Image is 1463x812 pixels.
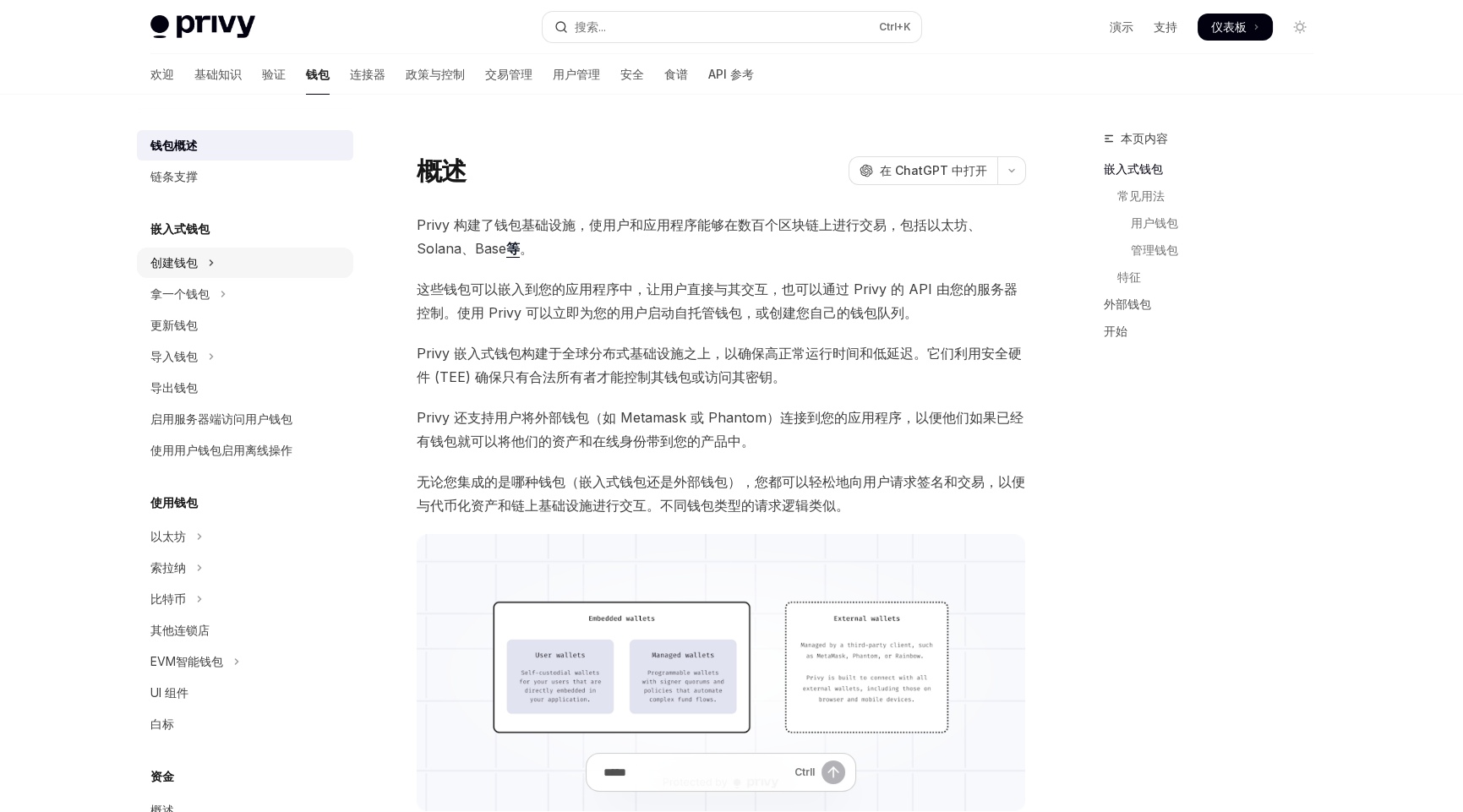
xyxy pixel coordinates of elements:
font: 开始 [1104,324,1127,338]
a: 食谱 [664,54,688,95]
font: 交易管理 [485,67,532,81]
a: 政策与控制 [406,54,465,95]
a: 钱包概述 [137,130,353,161]
a: 交易管理 [485,54,532,95]
font: 启用服务器端访问用户钱包 [150,411,292,426]
font: 特征 [1117,270,1141,284]
a: 白标 [137,709,353,739]
button: 切换暗模式 [1286,14,1313,41]
font: 演示 [1110,19,1133,34]
a: 管理钱包 [1104,237,1327,264]
font: 嵌入式钱包 [150,221,210,236]
font: 连接器 [350,67,385,81]
a: 基础知识 [194,54,242,95]
font: 常见用法 [1117,188,1165,203]
font: 以太坊 [150,529,186,543]
font: 嵌入式钱包 [1104,161,1163,176]
font: 这些钱包可以嵌入到您的应用程序中，让用户直接与其交互，也可以通过 Privy 的 API 由您的服务器控制。使用 Privy 可以立即为您的用户启动自托管钱包，或创建您自己的钱包队列。 [417,281,1018,321]
img: 灯光标志 [150,15,255,39]
a: 其他连锁店 [137,615,353,646]
a: 特征 [1104,264,1327,291]
a: 导出钱包 [137,373,353,403]
font: 验证 [262,67,286,81]
button: 打开搜索 [543,12,921,42]
a: 外部钱包 [1104,291,1327,318]
font: Ctrl [879,20,897,33]
font: Privy 还支持用户将外部钱包（如 Metamask 或 Phantom）连接到您的应用程序，以便他们如果已经有钱包就可以将他们的资产和在线身份带到您的产品中。 [417,409,1024,450]
a: 连接器 [350,54,385,95]
font: 链条支撑 [150,169,198,183]
a: 链条支撑 [137,161,353,192]
a: API 参考 [708,54,754,95]
font: 无论您集成的是哪种钱包（嵌入式钱包还是外部钱包），您都可以轻松地向用户请求签名和交易，以便与代币化资产和链上基础设施进行交互。不同钱包类型的请求逻辑类似。 [417,473,1025,514]
font: API 参考 [708,67,754,81]
a: 用户管理 [553,54,600,95]
font: 管理钱包 [1131,243,1178,257]
font: EVM智能钱包 [150,654,223,668]
font: 导入钱包 [150,349,198,363]
a: 支持 [1154,19,1177,35]
font: +K [897,20,911,33]
font: 拿一个钱包 [150,286,210,301]
font: 比特币 [150,591,186,606]
font: 用户管理 [553,67,600,81]
font: 资金 [150,769,174,783]
font: 更新钱包 [150,318,198,332]
button: 切换导入钱包部分 [137,341,353,372]
button: 切换 Solana 部分 [137,553,353,583]
font: 索拉纳 [150,560,186,575]
a: 演示 [1110,19,1133,35]
a: 验证 [262,54,286,95]
img: 图片/钱包概览.png [417,534,1026,811]
font: 其他连锁店 [150,623,210,637]
font: 搜索... [575,19,606,34]
font: Privy 构建了钱包基础设施，使用户和应用程序能够在数百个区块链上进行交易，包括以太坊、Solana、Base [417,216,981,257]
font: 使用钱包 [150,495,198,510]
button: 切换以太坊部分 [137,521,353,552]
a: 更新钱包 [137,310,353,341]
font: 使用用户钱包启用离线操作 [150,443,292,457]
font: 本页内容 [1121,131,1168,145]
font: 安全 [620,67,644,81]
font: 概述 [417,155,467,186]
font: 白标 [150,717,174,731]
button: 切换获取钱包部分 [137,279,353,309]
font: 支持 [1154,19,1177,34]
a: UI 组件 [137,678,353,708]
font: 仪表板 [1211,19,1247,34]
font: Privy 嵌入式钱包构建于全球分布式基础设施之上，以确保高正常运行时间和低延迟。它们利用安全硬件 (TEE) 确保只有合法所有者才能控制其钱包或访问其密钥。 [417,345,1022,385]
font: 。 [520,240,533,257]
a: 嵌入式钱包 [1104,155,1327,183]
a: 欢迎 [150,54,174,95]
input: 提问... [603,754,788,791]
a: 使用用户钱包启用离线操作 [137,435,353,466]
font: UI 组件 [150,685,188,700]
a: 用户钱包 [1104,210,1327,237]
button: 在 ChatGPT 中打开 [849,156,997,185]
font: 用户钱包 [1131,215,1178,230]
a: 钱包 [306,54,330,95]
a: 仪表板 [1198,14,1273,41]
button: 切换创建钱包部分 [137,248,353,278]
font: 创建钱包 [150,255,198,270]
font: 欢迎 [150,67,174,81]
a: 开始 [1104,318,1327,345]
a: 启用服务器端访问用户钱包 [137,404,353,434]
button: 切换 EVM 智能钱包部分 [137,646,353,677]
font: 钱包 [306,67,330,81]
a: 常见用法 [1104,183,1327,210]
font: 在 ChatGPT 中打开 [880,163,987,177]
font: 食谱 [664,67,688,81]
font: 政策与控制 [406,67,465,81]
button: 切换比特币部分 [137,584,353,614]
button: 发送消息 [822,760,845,784]
a: 等 [506,240,520,258]
font: 导出钱包 [150,380,198,395]
font: 基础知识 [194,67,242,81]
a: 安全 [620,54,644,95]
font: 钱包概述 [150,138,198,152]
font: 外部钱包 [1104,297,1151,311]
font: 等 [506,240,520,257]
